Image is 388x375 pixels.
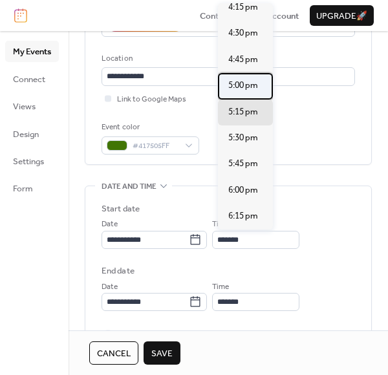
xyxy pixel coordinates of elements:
span: My Events [13,45,51,58]
a: Views [5,96,59,116]
span: Contact Us [200,10,242,23]
a: My Account [253,9,299,22]
a: Design [5,123,59,144]
span: 4:15 pm [228,1,258,14]
a: Contact Us [200,9,242,22]
span: Upgrade 🚀 [316,10,367,23]
span: Cancel [97,347,131,360]
span: Views [13,100,36,113]
div: Start date [102,202,140,215]
div: End date [102,264,135,277]
span: 5:00 pm [228,79,258,92]
span: Time [212,218,229,231]
span: All day [117,327,140,340]
span: 6:00 pm [228,184,258,197]
span: 4:30 pm [228,27,258,39]
div: Event color [102,121,197,134]
span: 5:45 pm [228,157,258,170]
span: 6:15 pm [228,209,258,222]
div: Location [102,52,352,65]
img: logo [14,8,27,23]
span: Design [13,128,39,141]
span: My Account [253,10,299,23]
span: Link to Google Maps [117,93,186,106]
span: Settings [13,155,44,168]
a: My Events [5,41,59,61]
span: Date and time [102,180,156,193]
button: Save [144,341,180,365]
span: Date [102,281,118,294]
span: 4:45 pm [228,53,258,66]
a: Settings [5,151,59,171]
a: Form [5,178,59,198]
span: Time [212,281,229,294]
span: 5:15 pm [228,105,258,118]
span: Form [13,182,33,195]
button: Upgrade🚀 [310,5,374,26]
a: Connect [5,69,59,89]
span: Save [151,347,173,360]
span: Connect [13,73,45,86]
span: 5:30 pm [228,131,258,144]
span: Date [102,218,118,231]
button: Cancel [89,341,138,365]
span: #417505FF [133,140,178,153]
